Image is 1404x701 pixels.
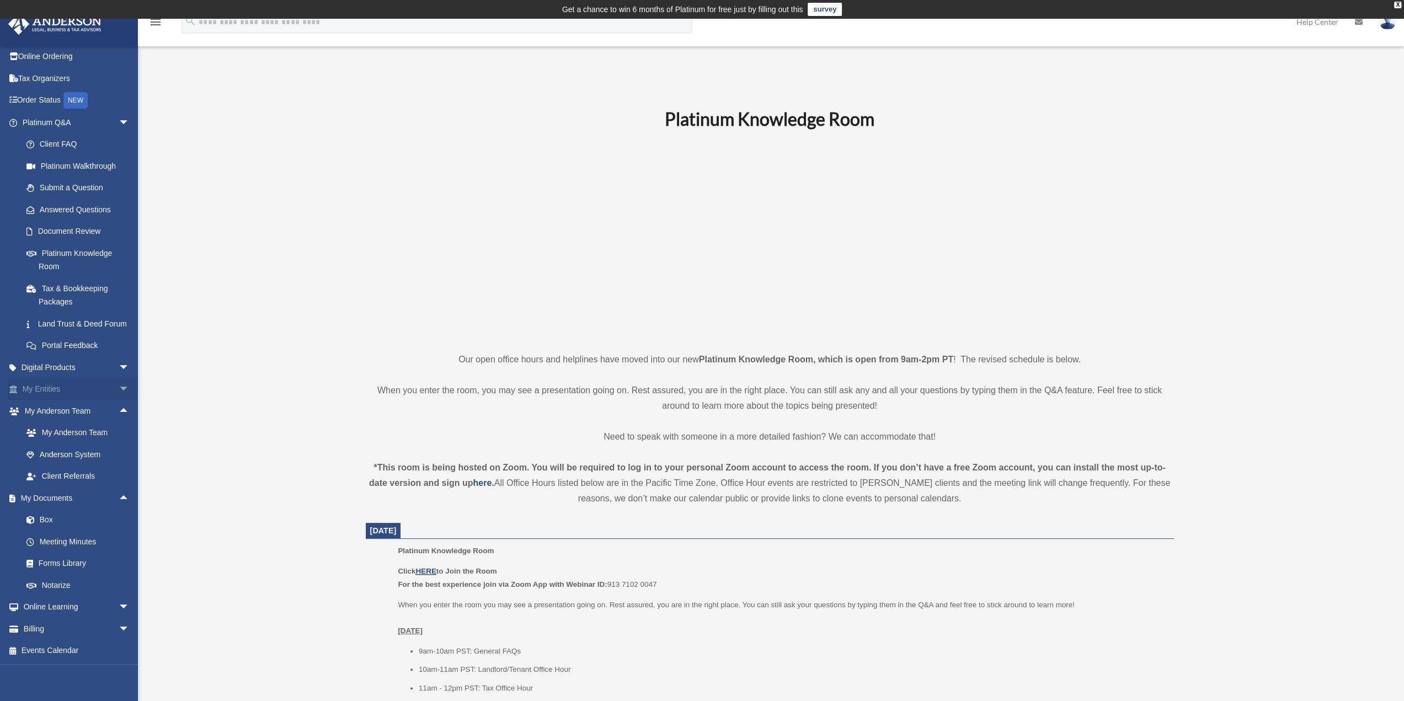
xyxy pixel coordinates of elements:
[8,46,146,68] a: Online Ordering
[15,443,146,465] a: Anderson System
[8,618,146,640] a: Billingarrow_drop_down
[492,478,494,488] strong: .
[119,400,141,422] span: arrow_drop_up
[8,596,146,618] a: Online Learningarrow_drop_down
[808,3,842,16] a: survey
[15,199,146,221] a: Answered Questions
[15,574,146,596] a: Notarize
[15,531,146,553] a: Meeting Minutes
[15,133,146,156] a: Client FAQ
[8,640,146,662] a: Events Calendar
[419,645,1166,658] li: 9am-10am PST: General FAQs
[184,15,196,27] i: search
[366,460,1174,506] div: All Office Hours listed below are in the Pacific Time Zone. Office Hour events are restricted to ...
[8,400,146,422] a: My Anderson Teamarrow_drop_up
[15,553,146,575] a: Forms Library
[8,356,146,378] a: Digital Productsarrow_drop_down
[15,177,146,199] a: Submit a Question
[149,19,162,29] a: menu
[473,478,492,488] a: here
[15,155,146,177] a: Platinum Walkthrough
[398,580,607,588] b: For the best experience join via Zoom App with Webinar ID:
[15,335,146,357] a: Portal Feedback
[370,526,397,535] span: [DATE]
[8,67,146,89] a: Tax Organizers
[119,111,141,134] span: arrow_drop_down
[119,356,141,379] span: arrow_drop_down
[366,429,1174,445] p: Need to speak with someone in a more detailed fashion? We can accommodate that!
[8,487,146,509] a: My Documentsarrow_drop_up
[119,618,141,640] span: arrow_drop_down
[15,277,146,313] a: Tax & Bookkeeping Packages
[366,383,1174,414] p: When you enter the room, you may see a presentation going on. Rest assured, you are in the right ...
[15,509,146,531] a: Box
[604,145,935,331] iframe: 231110_Toby_KnowledgeRoom
[8,378,146,400] a: My Entitiesarrow_drop_down
[366,352,1174,367] p: Our open office hours and helplines have moved into our new ! The revised schedule is below.
[5,13,105,35] img: Anderson Advisors Platinum Portal
[419,682,1166,695] li: 11am - 12pm PST: Tax Office Hour
[562,3,803,16] div: Get a chance to win 6 months of Platinum for free just by filling out this
[63,92,88,109] div: NEW
[119,487,141,510] span: arrow_drop_up
[398,627,423,635] u: [DATE]
[369,463,1166,488] strong: *This room is being hosted on Zoom. You will be required to log in to your personal Zoom account ...
[15,422,146,444] a: My Anderson Team
[1394,2,1401,8] div: close
[15,465,146,488] a: Client Referrals
[8,111,146,133] a: Platinum Q&Aarrow_drop_down
[398,547,494,555] span: Platinum Knowledge Room
[15,313,146,335] a: Land Trust & Deed Forum
[8,89,146,112] a: Order StatusNEW
[149,15,162,29] i: menu
[119,378,141,401] span: arrow_drop_down
[398,567,497,575] b: Click to Join the Room
[398,598,1166,638] p: When you enter the room you may see a presentation going on. Rest assured, you are in the right p...
[699,355,953,364] strong: Platinum Knowledge Room, which is open from 9am-2pm PT
[15,242,141,277] a: Platinum Knowledge Room
[419,663,1166,676] li: 10am-11am PST: Landlord/Tenant Office Hour
[398,565,1166,591] p: 913 7102 0047
[1379,14,1396,30] img: User Pic
[415,567,436,575] a: HERE
[15,221,146,243] a: Document Review
[665,108,874,130] b: Platinum Knowledge Room
[119,596,141,619] span: arrow_drop_down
